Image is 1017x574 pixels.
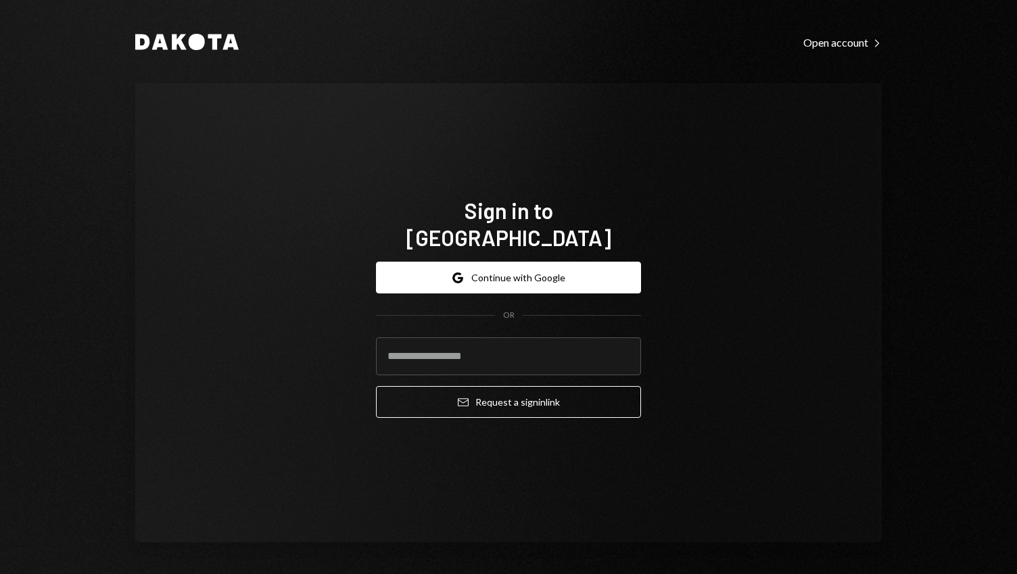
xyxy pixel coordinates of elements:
button: Request a signinlink [376,386,641,418]
h1: Sign in to [GEOGRAPHIC_DATA] [376,197,641,251]
div: Open account [803,36,882,49]
div: OR [503,310,515,321]
a: Open account [803,34,882,49]
button: Continue with Google [376,262,641,293]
